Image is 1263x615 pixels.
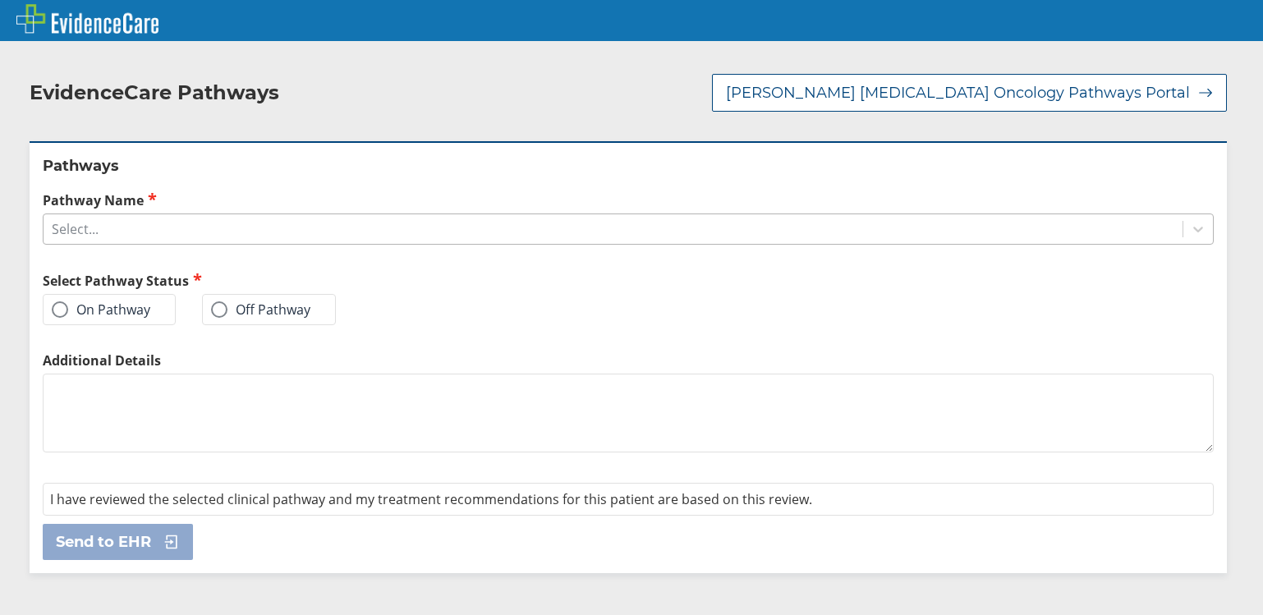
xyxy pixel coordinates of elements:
[43,351,1214,369] label: Additional Details
[726,83,1190,103] span: [PERSON_NAME] [MEDICAL_DATA] Oncology Pathways Portal
[50,490,812,508] span: I have reviewed the selected clinical pathway and my treatment recommendations for this patient a...
[43,190,1214,209] label: Pathway Name
[43,524,193,560] button: Send to EHR
[211,301,310,318] label: Off Pathway
[712,74,1227,112] button: [PERSON_NAME] [MEDICAL_DATA] Oncology Pathways Portal
[52,301,150,318] label: On Pathway
[43,271,622,290] h2: Select Pathway Status
[16,4,158,34] img: EvidenceCare
[30,80,279,105] h2: EvidenceCare Pathways
[56,532,151,552] span: Send to EHR
[43,156,1214,176] h2: Pathways
[52,220,99,238] div: Select...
